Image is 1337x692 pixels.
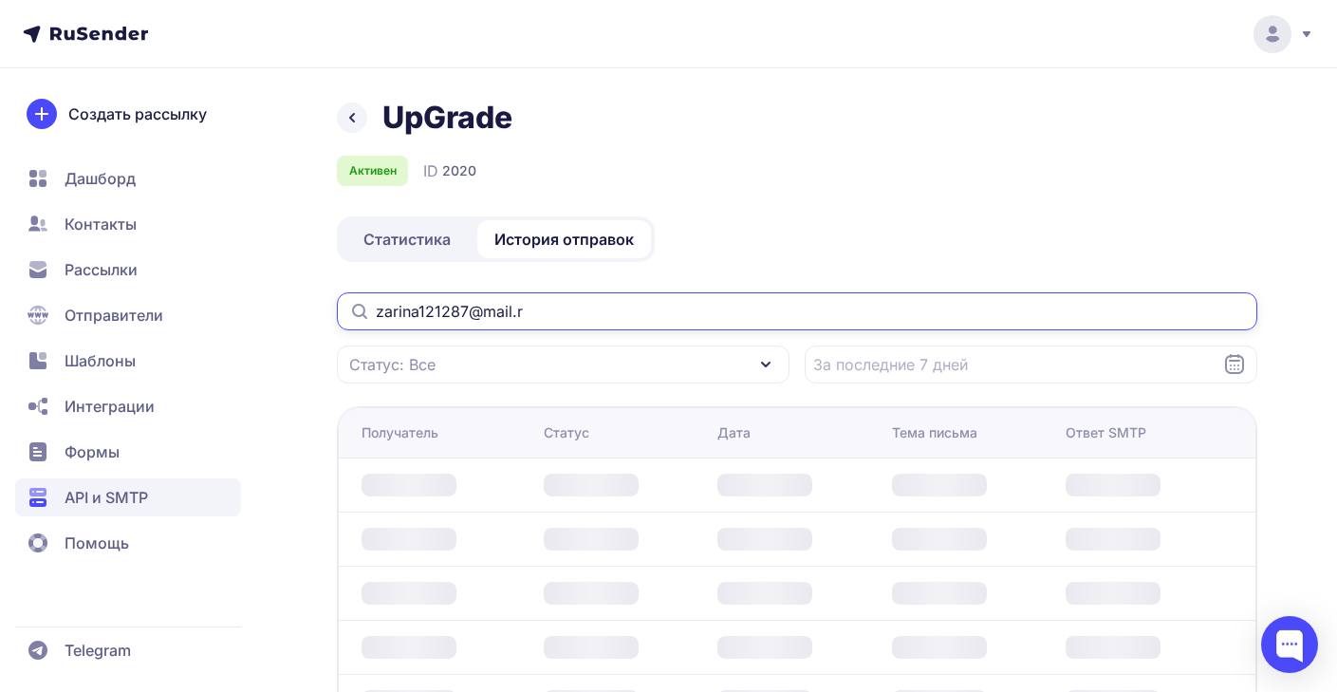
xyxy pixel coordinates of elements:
span: Рассылки [65,258,138,281]
span: API и SMTP [65,486,148,509]
div: Тема письма [892,423,977,442]
span: Дашборд [65,167,136,190]
a: История отправок [477,220,651,258]
span: 2020 [442,161,476,180]
a: Telegram [15,631,241,669]
span: Статистика [363,228,451,251]
div: ID [423,159,476,182]
div: Дата [717,423,751,442]
span: Контакты [65,213,137,235]
span: Интеграции [65,395,155,418]
span: Отправители [65,304,163,327]
span: История отправок [494,228,634,251]
a: Статистика [341,220,474,258]
span: Активен [349,163,397,178]
span: Telegram [65,639,131,662]
h1: UpGrade [382,99,512,137]
span: Шаблоны [65,349,136,372]
input: Datepicker input [805,346,1257,383]
div: Получатель [362,423,438,442]
div: Ответ SMTP [1066,423,1146,442]
span: Формы [65,440,120,463]
span: Помощь [65,532,129,554]
span: Создать рассылку [68,103,207,125]
span: Статус: Все [349,353,436,376]
div: Статус [544,423,589,442]
input: Поиск [337,292,1257,330]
